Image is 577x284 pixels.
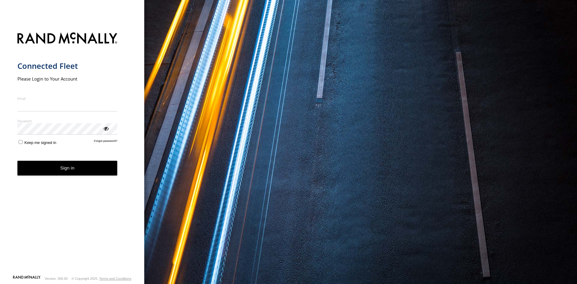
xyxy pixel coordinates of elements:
div: © Copyright 2025 - [72,277,131,280]
div: ViewPassword [103,125,109,131]
span: Keep me signed in [24,140,56,145]
form: main [17,29,127,275]
img: Rand McNally [17,31,118,47]
a: Forgot password? [94,139,118,145]
a: Terms and Conditions [99,277,131,280]
label: Email [17,96,118,101]
h1: Connected Fleet [17,61,118,71]
a: Visit our Website [13,276,41,282]
button: Sign in [17,161,118,176]
h2: Please Login to Your Account [17,76,118,82]
input: Keep me signed in [19,140,23,144]
div: Version: 306.00 [45,277,68,280]
label: Password [17,119,118,123]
